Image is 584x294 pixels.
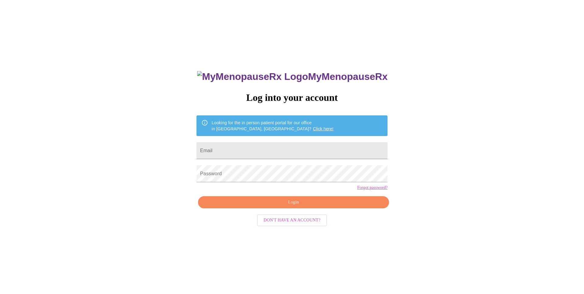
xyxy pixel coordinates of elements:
h3: MyMenopauseRx [197,71,388,82]
a: Click here! [313,126,334,131]
button: Don't have an account? [257,214,327,226]
h3: Log into your account [196,92,388,103]
span: Don't have an account? [264,217,321,224]
a: Don't have an account? [255,217,329,222]
a: Forgot password? [357,185,388,190]
div: Looking for the in person patient portal for our office in [GEOGRAPHIC_DATA], [GEOGRAPHIC_DATA]? [212,117,334,134]
img: MyMenopauseRx Logo [197,71,308,82]
span: Login [205,199,382,206]
button: Login [198,196,389,209]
